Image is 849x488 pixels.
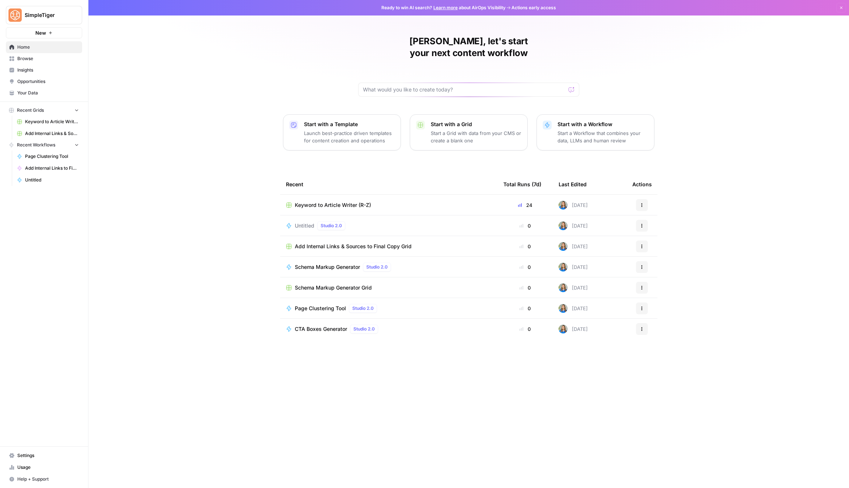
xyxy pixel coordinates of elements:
div: Last Edited [559,174,587,194]
div: Actions [632,174,652,194]
span: Keyword to Article Writer (R-Z) [295,201,371,209]
span: Browse [17,55,79,62]
p: Start a Workflow that combines your data, LLMs and human review [558,129,648,144]
div: 0 [503,263,547,271]
span: Home [17,44,79,51]
span: New [35,29,46,37]
span: Untitled [295,222,314,229]
a: Schema Markup Generator Grid [286,284,492,291]
button: New [6,27,82,38]
a: Learn more [433,5,458,10]
p: Start with a Template [304,121,395,128]
a: Opportunities [6,76,82,87]
a: Page Clustering Tool [14,150,82,162]
a: Usage [6,461,82,473]
a: Browse [6,53,82,65]
img: 57pqjeemi2nd7qi7uenxir8d7ni4 [559,325,567,333]
p: Start with a Workflow [558,121,648,128]
div: [DATE] [559,242,588,251]
div: [DATE] [559,221,588,230]
div: [DATE] [559,201,588,210]
span: Studio 2.0 [366,264,388,270]
img: 57pqjeemi2nd7qi7uenxir8d7ni4 [559,201,567,210]
span: Schema Markup Generator [295,263,360,271]
span: Ready to win AI search? about AirOps Visibility [381,4,506,11]
div: Total Runs (7d) [503,174,541,194]
span: Opportunities [17,78,79,85]
div: 24 [503,201,547,209]
button: Workspace: SimpleTiger [6,6,82,24]
a: Keyword to Article Writer (R-Z) [14,116,82,128]
span: Page Clustering Tool [25,153,79,160]
a: Untitled [14,174,82,186]
div: 0 [503,325,547,333]
a: Home [6,41,82,53]
img: 57pqjeemi2nd7qi7uenxir8d7ni4 [559,283,567,292]
button: Recent Grids [6,105,82,116]
a: Keyword to Article Writer (R-Z) [286,201,492,209]
span: Recent Workflows [17,142,55,148]
p: Launch best-practice driven templates for content creation and operations [304,129,395,144]
p: Start with a Grid [431,121,521,128]
span: Schema Markup Generator Grid [295,284,372,291]
span: Actions early access [511,4,556,11]
a: Insights [6,64,82,76]
a: Add Internal Links & Sources to Final Copy Grid [286,243,492,250]
button: Start with a TemplateLaunch best-practice driven templates for content creation and operations [283,114,401,150]
span: Settings [17,452,79,459]
div: 0 [503,305,547,312]
span: Add Internal Links & Sources to Final Copy Grid [295,243,412,250]
span: Recent Grids [17,107,44,114]
div: 0 [503,284,547,291]
span: Page Clustering Tool [295,305,346,312]
div: [DATE] [559,304,588,313]
img: 57pqjeemi2nd7qi7uenxir8d7ni4 [559,263,567,271]
a: Your Data [6,87,82,99]
span: Help + Support [17,476,79,482]
div: [DATE] [559,283,588,292]
a: CTA Boxes GeneratorStudio 2.0 [286,325,492,333]
a: Settings [6,450,82,461]
button: Start with a WorkflowStart a Workflow that combines your data, LLMs and human review [537,114,654,150]
span: Studio 2.0 [353,326,375,332]
span: CTA Boxes Generator [295,325,347,333]
span: Your Data [17,90,79,96]
img: SimpleTiger Logo [8,8,22,22]
button: Recent Workflows [6,139,82,150]
div: [DATE] [559,325,588,333]
img: 57pqjeemi2nd7qi7uenxir8d7ni4 [559,242,567,251]
span: Studio 2.0 [321,222,342,229]
h1: [PERSON_NAME], let's start your next content workflow [358,35,579,59]
a: Page Clustering ToolStudio 2.0 [286,304,492,313]
div: [DATE] [559,263,588,271]
div: Recent [286,174,492,194]
span: Untitled [25,177,79,183]
span: SimpleTiger [25,11,69,19]
span: Studio 2.0 [352,305,374,312]
span: Keyword to Article Writer (R-Z) [25,118,79,125]
a: Add Internal Links to Final Copy [14,162,82,174]
div: 0 [503,222,547,229]
span: Add Internal Links to Final Copy [25,165,79,172]
span: Add Internal Links & Sources to Final Copy Grid [25,130,79,137]
img: 57pqjeemi2nd7qi7uenxir8d7ni4 [559,221,567,230]
button: Start with a GridStart a Grid with data from your CMS or create a blank one [410,114,528,150]
span: Insights [17,67,79,73]
p: Start a Grid with data from your CMS or create a blank one [431,129,521,144]
span: Usage [17,464,79,471]
a: UntitledStudio 2.0 [286,221,492,230]
input: What would you like to create today? [363,86,566,93]
a: Add Internal Links & Sources to Final Copy Grid [14,128,82,139]
img: 57pqjeemi2nd7qi7uenxir8d7ni4 [559,304,567,313]
button: Help + Support [6,473,82,485]
a: Schema Markup GeneratorStudio 2.0 [286,263,492,271]
div: 0 [503,243,547,250]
